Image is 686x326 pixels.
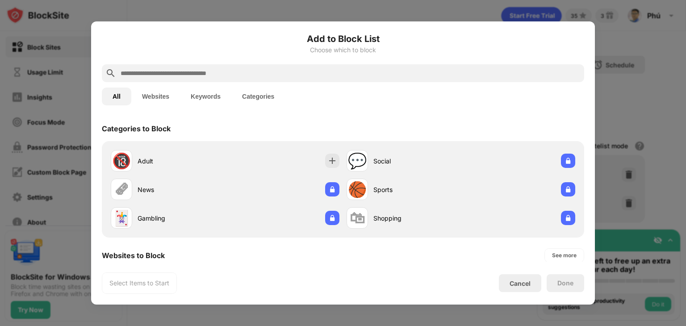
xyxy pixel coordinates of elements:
[138,156,225,166] div: Adult
[373,156,461,166] div: Social
[373,185,461,194] div: Sports
[552,251,577,260] div: See more
[112,152,131,170] div: 🔞
[105,68,116,79] img: search.svg
[231,88,285,105] button: Categories
[180,88,231,105] button: Keywords
[131,88,180,105] button: Websites
[138,185,225,194] div: News
[102,251,165,260] div: Websites to Block
[138,213,225,223] div: Gambling
[557,280,573,287] div: Done
[102,88,131,105] button: All
[109,279,169,288] div: Select Items to Start
[102,46,584,54] div: Choose which to block
[373,213,461,223] div: Shopping
[348,180,367,199] div: 🏀
[348,152,367,170] div: 💬
[102,32,584,46] h6: Add to Block List
[112,209,131,227] div: 🃏
[510,280,531,287] div: Cancel
[102,124,171,133] div: Categories to Block
[114,180,129,199] div: 🗞
[350,209,365,227] div: 🛍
